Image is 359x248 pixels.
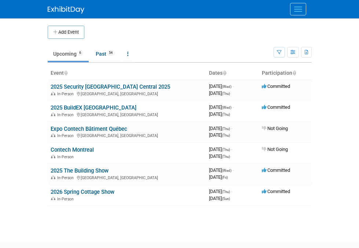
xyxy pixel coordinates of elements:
span: [DATE] [209,174,228,180]
span: - [231,147,232,152]
span: (Thu) [222,190,230,194]
span: (Thu) [222,92,230,96]
span: [DATE] [209,153,230,159]
span: Not Going [262,147,288,152]
img: In-Person Event [51,112,55,116]
img: ExhibitDay [48,6,84,14]
a: Past54 [90,47,120,61]
span: - [232,104,234,110]
span: (Wed) [222,106,231,110]
img: In-Person Event [51,92,55,95]
span: (Wed) [222,85,231,89]
a: 2025 The Building Show [51,167,109,174]
span: [DATE] [209,196,230,201]
span: [DATE] [209,104,234,110]
span: (Thu) [222,112,230,116]
div: [GEOGRAPHIC_DATA], [GEOGRAPHIC_DATA] [51,90,203,96]
span: (Wed) [222,169,231,173]
a: Expo Contech Bâtiment Québec [51,126,127,132]
span: In-Person [57,155,76,159]
span: In-Person [57,133,76,138]
a: 2026 Spring Cottage Show [51,189,114,195]
div: [GEOGRAPHIC_DATA], [GEOGRAPHIC_DATA] [51,111,203,117]
th: Event [48,67,206,79]
span: 54 [107,50,115,56]
span: (Thu) [222,155,230,159]
img: In-Person Event [51,175,55,179]
a: Contech Montreal [51,147,94,153]
a: Sort by Event Name [64,70,67,76]
span: (Fri) [222,175,228,179]
span: - [232,84,234,89]
span: - [232,167,234,173]
span: (Thu) [222,148,230,152]
button: Add Event [48,26,84,39]
span: 6 [77,50,83,56]
button: Menu [290,3,306,15]
th: Dates [206,67,259,79]
span: In-Person [57,112,76,117]
span: [DATE] [209,147,232,152]
span: (Thu) [222,127,230,131]
span: (Thu) [222,133,230,137]
th: Participation [259,67,312,79]
a: Sort by Participation Type [292,70,296,76]
div: [GEOGRAPHIC_DATA], [GEOGRAPHIC_DATA] [51,132,203,138]
span: Committed [262,104,290,110]
span: - [231,189,232,194]
span: Not Going [262,126,288,131]
img: In-Person Event [51,155,55,158]
span: In-Person [57,92,76,96]
span: (Sun) [222,197,230,201]
span: Committed [262,84,290,89]
span: In-Person [57,175,76,180]
span: In-Person [57,197,76,201]
span: [DATE] [209,189,232,194]
span: [DATE] [209,111,230,117]
span: - [231,126,232,131]
a: 2025 Security [GEOGRAPHIC_DATA] Central 2025 [51,84,170,90]
a: Upcoming6 [48,47,89,61]
img: In-Person Event [51,197,55,200]
span: Committed [262,167,290,173]
img: In-Person Event [51,133,55,137]
span: Committed [262,189,290,194]
a: 2025 BuildEX [GEOGRAPHIC_DATA] [51,104,136,111]
div: [GEOGRAPHIC_DATA], [GEOGRAPHIC_DATA] [51,174,203,180]
span: [DATE] [209,126,232,131]
span: [DATE] [209,90,230,96]
span: [DATE] [209,167,234,173]
span: [DATE] [209,84,234,89]
span: [DATE] [209,132,230,138]
a: Sort by Start Date [223,70,226,76]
